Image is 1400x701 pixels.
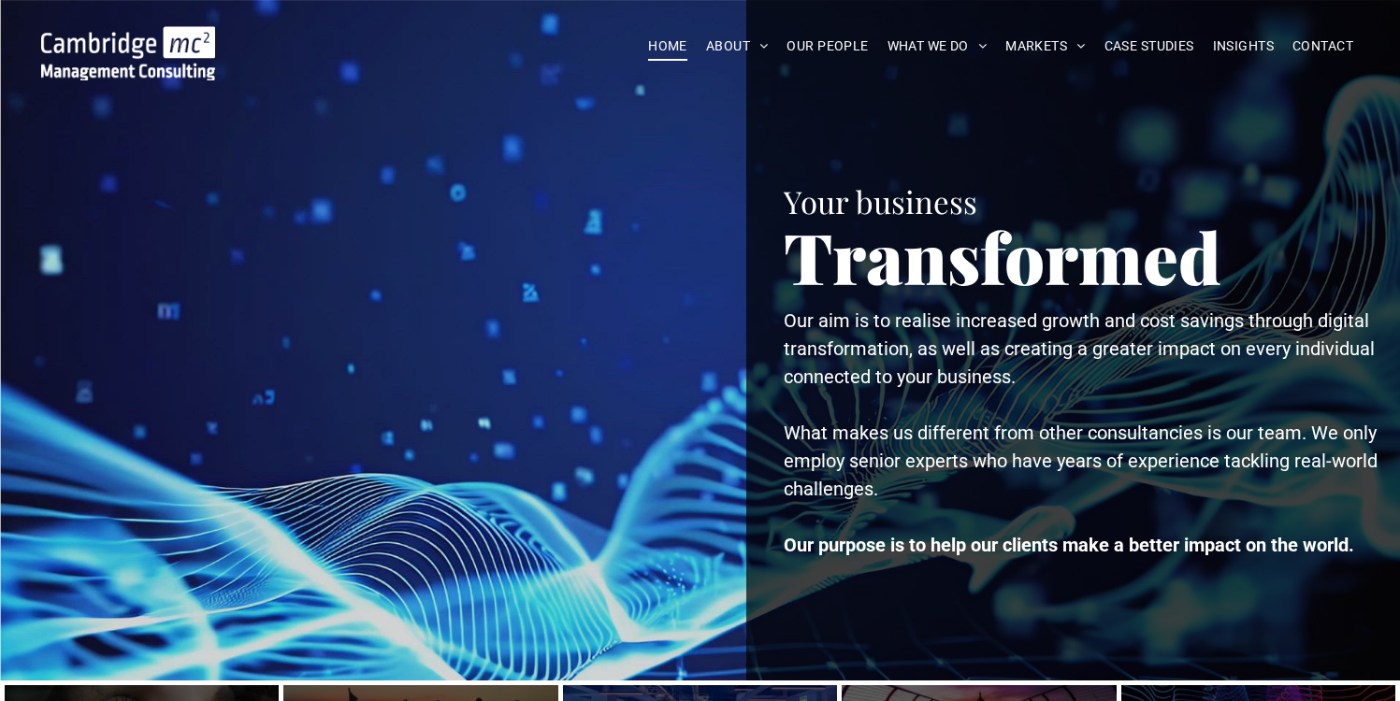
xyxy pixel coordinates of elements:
a: OUR PEOPLE [777,32,877,61]
a: CONTACT [1283,32,1363,61]
a: INSIGHTS [1204,32,1283,61]
img: Go to Homepage [41,26,215,80]
a: HOME [639,32,697,61]
strong: Our purpose is to help our clients make a better impact on the world. [784,534,1354,556]
span: Transformed [784,209,1221,303]
a: WHAT WE DO [878,32,997,61]
span: Your business [784,180,977,222]
a: ABOUT [697,32,778,61]
span: Our aim is to realise increased growth and cost savings through digital transformation, as well a... [784,309,1375,388]
a: CASE STUDIES [1095,32,1204,61]
span: What makes us different from other consultancies is our team. We only employ senior experts who h... [784,422,1378,500]
a: Your Business Transformed | Cambridge Management Consulting [41,29,215,49]
a: MARKETS [996,32,1094,61]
